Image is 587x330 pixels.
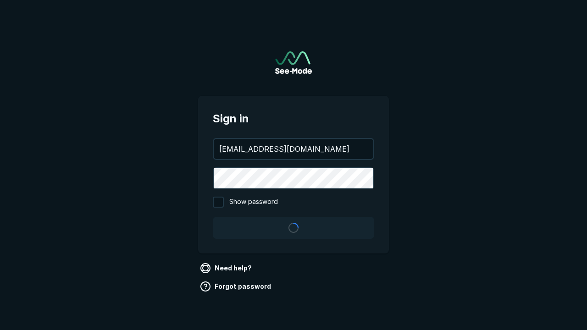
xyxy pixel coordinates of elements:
a: Go to sign in [275,51,312,74]
a: Forgot password [198,279,275,294]
input: your@email.com [214,139,373,159]
span: Sign in [213,110,374,127]
a: Need help? [198,261,255,275]
span: Show password [229,197,278,208]
img: See-Mode Logo [275,51,312,74]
